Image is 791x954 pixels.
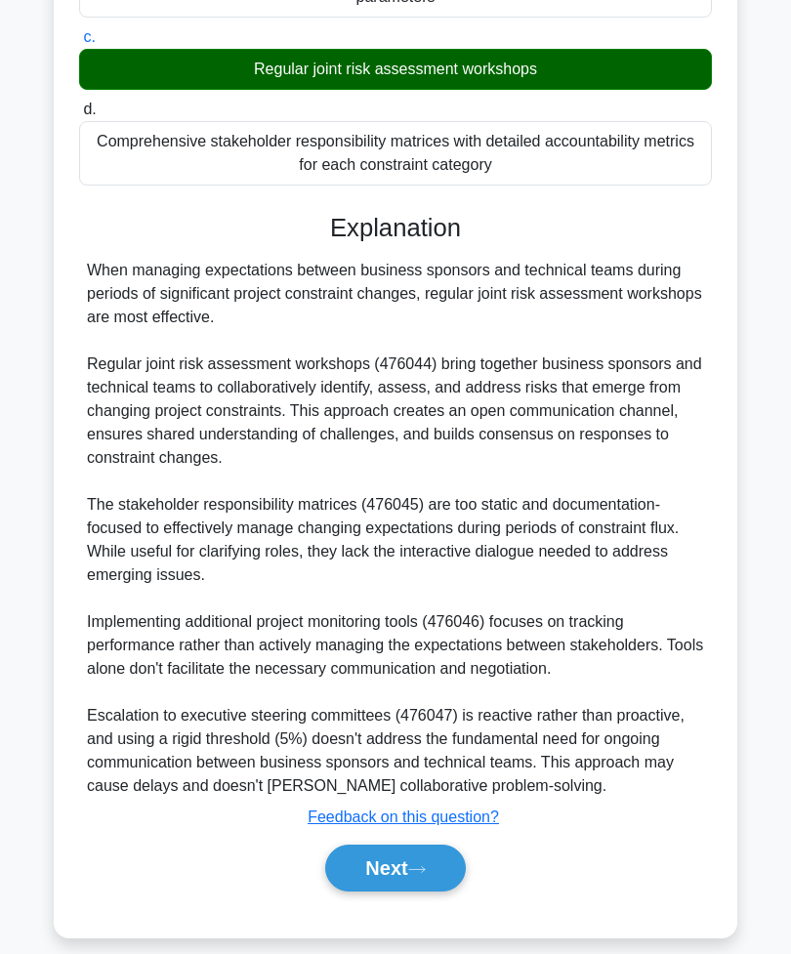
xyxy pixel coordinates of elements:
[79,121,712,186] div: Comprehensive stakeholder responsibility matrices with detailed accountability metrics for each c...
[308,809,499,825] a: Feedback on this question?
[87,259,704,798] div: When managing expectations between business sponsors and technical teams during periods of signif...
[83,28,95,45] span: c.
[325,845,465,892] button: Next
[83,101,96,117] span: d.
[91,213,700,243] h3: Explanation
[79,49,712,90] div: Regular joint risk assessment workshops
